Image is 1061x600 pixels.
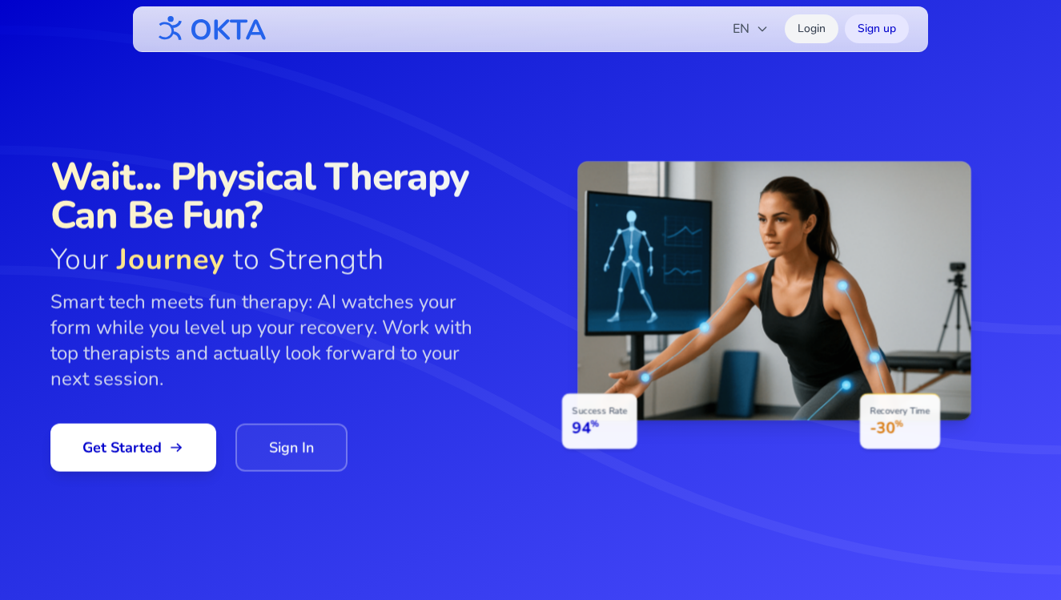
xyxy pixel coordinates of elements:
span: % [590,417,599,429]
a: Get Started [50,423,216,471]
p: Smart tech meets fun therapy: AI watches your form while you level up your recovery. Work with to... [50,288,499,391]
a: Sign In [235,423,348,471]
span: Your to Strength [50,244,499,276]
img: OKTA logo [152,8,267,50]
p: -30 [870,417,929,438]
a: Sign up [845,14,909,43]
button: EN [723,13,778,45]
p: Success Rate [572,405,626,417]
span: Journey [117,240,225,279]
span: Get Started [82,436,184,458]
a: Login [785,14,838,43]
span: Wait... Physical Therapy Can Be Fun? [50,157,499,234]
p: 94 [572,417,626,438]
span: % [894,417,903,429]
span: EN [733,19,769,38]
